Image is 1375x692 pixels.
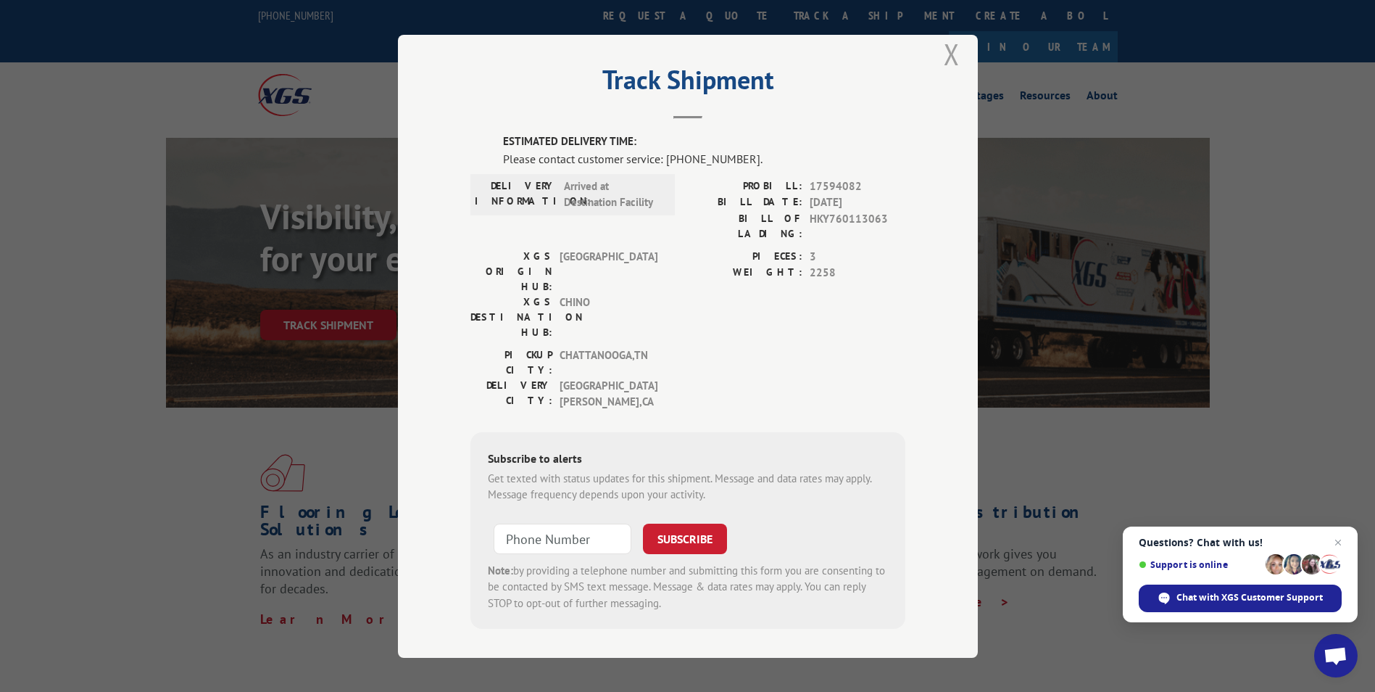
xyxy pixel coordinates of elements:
label: DELIVERY INFORMATION: [475,178,557,210]
label: XGS ORIGIN HUB: [470,248,552,294]
span: 17594082 [810,178,905,194]
span: CHATTANOOGA , TN [560,347,657,377]
span: 2258 [810,265,905,281]
label: PIECES: [688,248,802,265]
span: 3 [810,248,905,265]
span: [GEOGRAPHIC_DATA] [560,248,657,294]
button: SUBSCRIBE [643,523,727,553]
span: [DATE] [810,194,905,211]
label: BILL DATE: [688,194,802,211]
span: Arrived at Destination Facility [564,178,662,210]
strong: Note: [488,563,513,577]
span: [GEOGRAPHIC_DATA][PERSON_NAME] , CA [560,377,657,410]
h2: Track Shipment [470,70,905,97]
label: XGS DESTINATION HUB: [470,294,552,339]
label: DELIVERY CITY: [470,377,552,410]
span: HKY760113063 [810,210,905,241]
label: PICKUP CITY: [470,347,552,377]
button: Close modal [944,35,960,73]
input: Phone Number [494,523,631,553]
div: Open chat [1314,634,1358,677]
span: Questions? Chat with us! [1139,537,1342,548]
label: ESTIMATED DELIVERY TIME: [503,133,905,150]
label: PROBILL: [688,178,802,194]
div: by providing a telephone number and submitting this form you are consenting to be contacted by SM... [488,562,888,611]
span: CHINO [560,294,657,339]
div: Please contact customer service: [PHONE_NUMBER]. [503,149,905,167]
label: WEIGHT: [688,265,802,281]
span: Support is online [1139,559,1260,570]
div: Subscribe to alerts [488,449,888,470]
div: Get texted with status updates for this shipment. Message and data rates may apply. Message frequ... [488,470,888,503]
span: Close chat [1329,534,1347,551]
span: Chat with XGS Customer Support [1176,591,1323,604]
div: Chat with XGS Customer Support [1139,585,1342,612]
label: BILL OF LADING: [688,210,802,241]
